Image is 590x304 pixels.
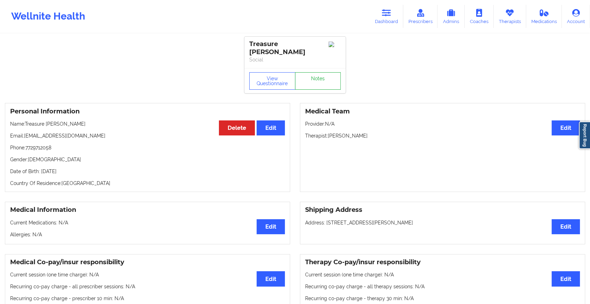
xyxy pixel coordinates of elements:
[370,5,403,28] a: Dashboard
[437,5,465,28] a: Admins
[10,120,285,127] p: Name: Treasure [PERSON_NAME]
[249,40,341,56] div: Treasure [PERSON_NAME]
[10,219,285,226] p: Current Medications: N/A
[249,72,295,90] button: View Questionnaire
[579,121,590,149] a: Report Bug
[10,156,285,163] p: Gender: [DEMOGRAPHIC_DATA]
[257,271,285,286] button: Edit
[305,132,580,139] p: Therapist: [PERSON_NAME]
[305,258,580,266] h3: Therapy Co-pay/insur responsibility
[305,295,580,302] p: Recurring co-pay charge - therapy 30 min : N/A
[305,271,580,278] p: Current session (one time charge): N/A
[552,219,580,234] button: Edit
[465,5,494,28] a: Coaches
[10,231,285,238] p: Allergies: N/A
[10,107,285,116] h3: Personal Information
[10,295,285,302] p: Recurring co-pay charge - prescriber 10 min : N/A
[257,120,285,135] button: Edit
[305,219,580,226] p: Address: [STREET_ADDRESS][PERSON_NAME]
[403,5,438,28] a: Prescribers
[249,56,341,63] p: Social
[562,5,590,28] a: Account
[10,180,285,187] p: Country Of Residence: [GEOGRAPHIC_DATA]
[305,107,580,116] h3: Medical Team
[552,120,580,135] button: Edit
[10,258,285,266] h3: Medical Co-pay/insur responsibility
[329,42,341,47] img: Image%2Fplaceholer-image.png
[526,5,562,28] a: Medications
[257,219,285,234] button: Edit
[10,168,285,175] p: Date of Birth: [DATE]
[305,283,580,290] p: Recurring co-pay charge - all therapy sessions : N/A
[10,283,285,290] p: Recurring co-pay charge - all prescriber sessions : N/A
[552,271,580,286] button: Edit
[494,5,526,28] a: Therapists
[295,72,341,90] a: Notes
[305,120,580,127] p: Provider: N/A
[10,144,285,151] p: Phone: 7729712058
[219,120,255,135] button: Delete
[10,206,285,214] h3: Medical Information
[305,206,580,214] h3: Shipping Address
[10,132,285,139] p: Email: [EMAIL_ADDRESS][DOMAIN_NAME]
[10,271,285,278] p: Current session (one time charge): N/A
